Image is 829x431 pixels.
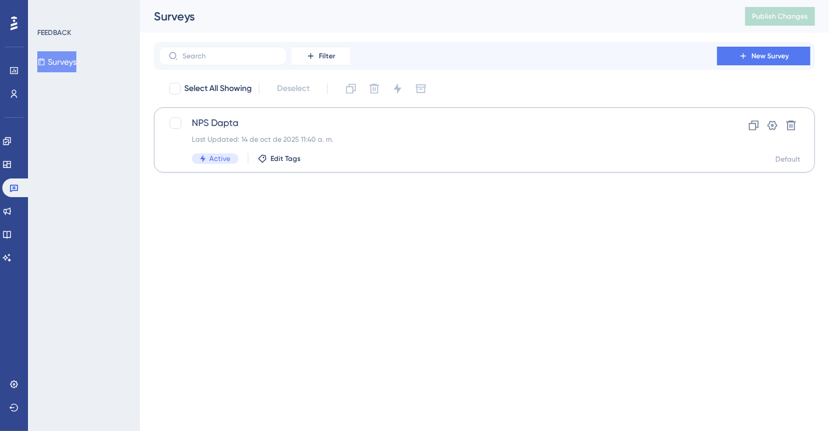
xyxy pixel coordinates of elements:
[751,51,789,61] span: New Survey
[266,78,320,99] button: Deselect
[154,8,716,24] div: Surveys
[775,155,800,164] div: Default
[319,51,335,61] span: Filter
[192,135,684,144] div: Last Updated: 14 de oct de 2025 11:40 a. m.
[745,7,815,26] button: Publish Changes
[37,51,76,72] button: Surveys
[258,154,301,163] button: Edit Tags
[37,28,71,37] div: FEEDBACK
[277,82,310,96] span: Deselect
[209,154,230,163] span: Active
[271,154,301,163] span: Edit Tags
[182,52,277,60] input: Search
[291,47,350,65] button: Filter
[184,82,252,96] span: Select All Showing
[192,116,684,130] span: NPS Dapta
[717,47,810,65] button: New Survey
[752,12,808,21] span: Publish Changes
